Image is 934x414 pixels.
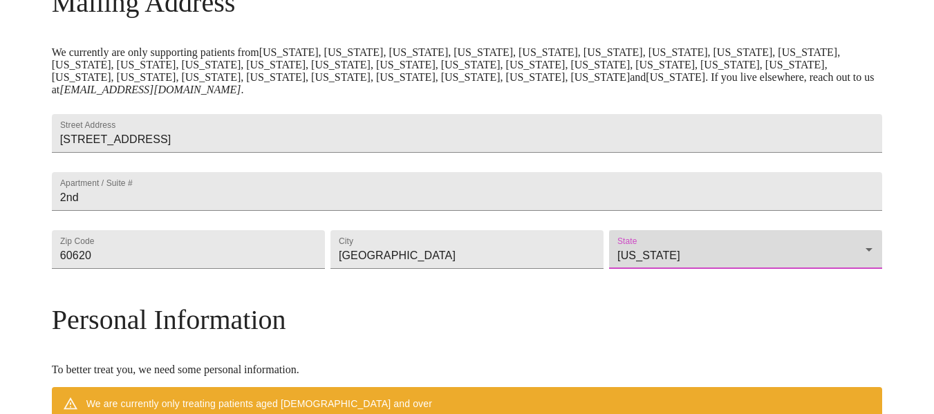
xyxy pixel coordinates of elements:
[52,303,883,336] h3: Personal Information
[59,84,241,95] em: [EMAIL_ADDRESS][DOMAIN_NAME]
[52,364,883,376] p: To better treat you, we need some personal information.
[609,230,882,269] div: [US_STATE]
[52,46,883,96] p: We currently are only supporting patients from [US_STATE], [US_STATE], [US_STATE], [US_STATE], [U...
